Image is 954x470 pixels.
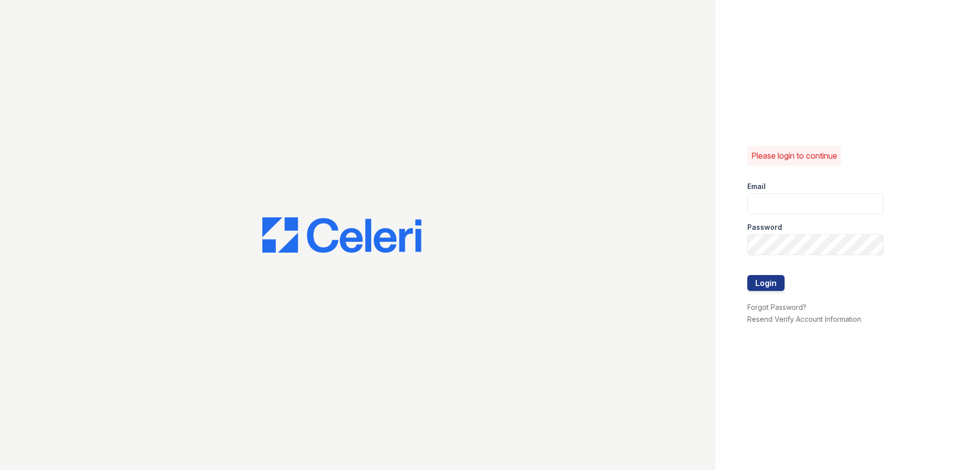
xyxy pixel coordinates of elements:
button: Login [747,275,785,291]
label: Password [747,222,782,232]
a: Resend Verify Account Information [747,315,861,323]
a: Forgot Password? [747,303,806,311]
p: Please login to continue [751,150,837,162]
img: CE_Logo_Blue-a8612792a0a2168367f1c8372b55b34899dd931a85d93a1a3d3e32e68fde9ad4.png [262,217,421,253]
label: Email [747,182,766,191]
